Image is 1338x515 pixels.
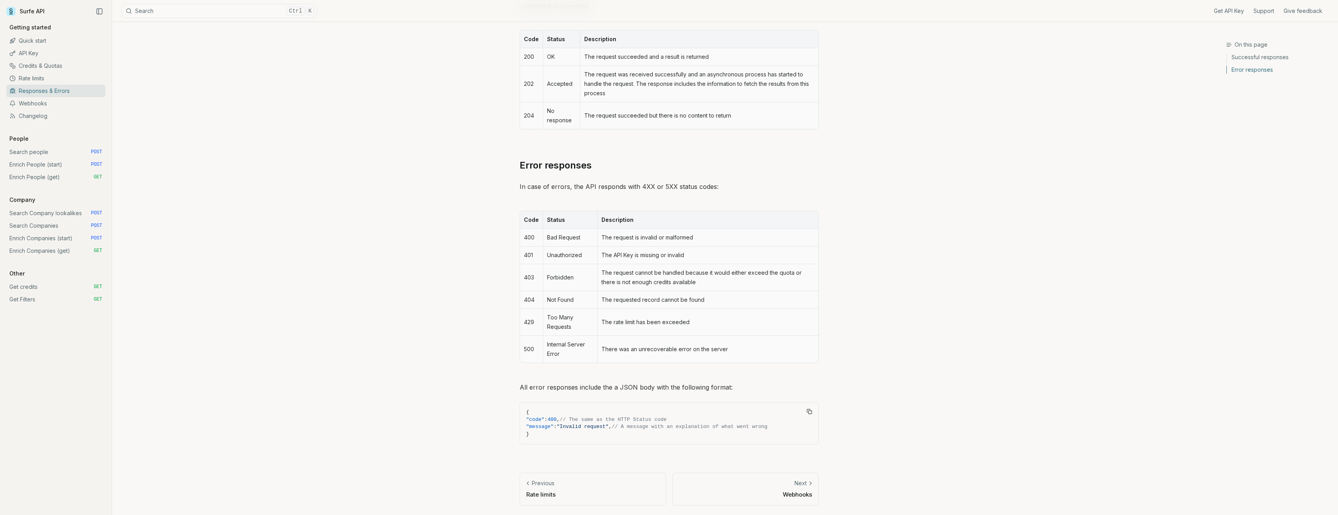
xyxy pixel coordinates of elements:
a: Search people POST [6,146,105,158]
th: Code [520,211,543,229]
a: Support [1253,7,1274,15]
td: 429 [520,309,543,336]
span: // A message with an explanation of what went wrong [612,424,767,430]
p: Getting started [6,24,54,31]
td: The request succeeded but there is no content to return [580,102,818,129]
a: API Key [6,47,105,60]
span: , [609,424,612,430]
a: Error responses [520,159,592,172]
td: The rate limit has been exceeded [597,309,818,336]
td: 500 [520,336,543,363]
td: Accepted [543,66,580,102]
a: Quick start [6,34,105,47]
p: People [6,135,32,143]
td: Unauthorized [543,247,598,264]
span: POST [91,161,102,168]
p: Previous [532,479,554,487]
td: No response [543,102,580,129]
span: POST [91,149,102,155]
span: { [526,409,529,415]
span: GET [94,296,102,303]
span: POST [91,223,102,229]
td: OK [543,48,580,66]
a: Enrich People (start) POST [6,158,105,171]
td: 404 [520,291,543,309]
span: "message" [526,424,554,430]
span: } [526,431,529,437]
span: POST [91,235,102,241]
span: GET [94,248,102,254]
a: Give feedback [1284,7,1322,15]
td: 400 [520,229,543,247]
span: , [557,417,560,423]
a: Surfe API [6,5,45,17]
td: Not Found [543,291,598,309]
th: Status [543,211,598,229]
td: The request is invalid or malformed [597,229,818,247]
p: Next [794,479,807,487]
td: 403 [520,264,543,291]
a: Responses & Errors [6,85,105,97]
a: Get Filters GET [6,293,105,306]
a: NextWebhooks [672,473,819,505]
td: The requested record cannot be found [597,291,818,309]
a: Get API Key [1214,7,1244,15]
a: Webhooks [6,97,105,110]
button: Copy Text [804,406,815,417]
span: "code" [526,417,545,423]
a: Rate limits [6,72,105,85]
td: Bad Request [543,229,598,247]
td: Too Many Requests [543,309,598,336]
a: Get credits GET [6,281,105,293]
th: Description [597,211,818,229]
p: Rate limits [526,490,659,499]
span: GET [94,284,102,290]
p: In case of errors, the API responds with 4XX or 5XX status codes: [520,181,819,192]
th: Description [580,31,818,48]
a: Enrich Companies (start) POST [6,232,105,245]
span: "Invalid request" [557,424,609,430]
button: Collapse Sidebar [94,5,105,17]
th: Code [520,31,543,48]
button: SearchCtrlK [121,4,317,18]
span: : [544,417,547,423]
span: : [554,424,557,430]
td: The request was received successfully and an asynchronous process has started to handle the reque... [580,66,818,102]
td: Internal Server Error [543,336,598,363]
td: 401 [520,247,543,264]
span: // The same as the HTTP Status code [560,417,666,423]
a: Changelog [6,110,105,122]
td: The API Key is missing or invalid [597,247,818,264]
kbd: K [306,7,314,15]
a: Enrich People (get) GET [6,171,105,183]
th: Status [543,31,580,48]
a: Successful responses [1227,53,1332,63]
p: Webhooks [679,490,812,499]
span: POST [91,210,102,216]
h3: On this page [1226,41,1332,49]
span: 400 [547,417,556,423]
a: Search Companies POST [6,219,105,232]
a: PreviousRate limits [520,473,666,505]
td: Forbidden [543,264,598,291]
td: 204 [520,102,543,129]
a: Error responses [1227,63,1332,74]
td: 202 [520,66,543,102]
a: Search Company lookalikes POST [6,207,105,219]
span: GET [94,174,102,180]
p: All error responses include the a JSON body with the following format: [520,382,819,393]
td: The request succeeded and a result is returned [580,48,818,66]
p: Other [6,270,28,277]
td: There was an unrecoverable error on the server [597,336,818,363]
p: Company [6,196,38,204]
a: Enrich Companies (get) GET [6,245,105,257]
td: The request cannot be handled because it would either exceed the quota or there is not enough cre... [597,264,818,291]
a: Credits & Quotas [6,60,105,72]
kbd: Ctrl [286,7,305,15]
td: 200 [520,48,543,66]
